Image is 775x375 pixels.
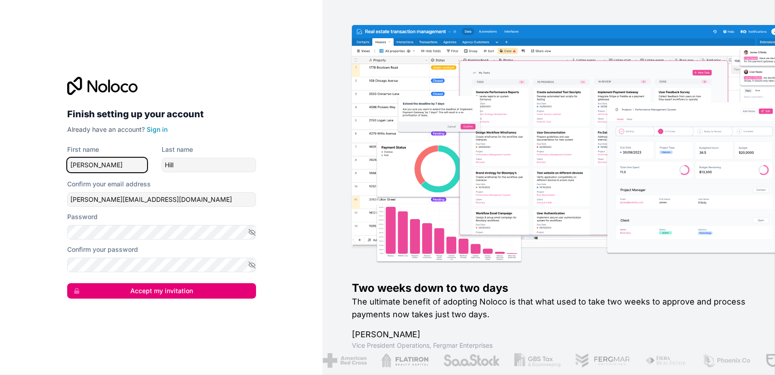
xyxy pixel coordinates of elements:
label: First name [67,145,99,154]
input: given-name [67,158,147,172]
label: Confirm your email address [67,180,151,189]
input: family-name [162,158,256,172]
h2: Finish setting up your account [67,106,256,122]
h2: The ultimate benefit of adopting Noloco is that what used to take two weeks to approve and proces... [352,295,746,321]
input: Email address [67,192,256,207]
input: Password [67,225,256,240]
img: /assets/saastock-C6Zbiodz.png [443,353,500,368]
button: Accept my invitation [67,283,256,299]
span: Already have an account? [67,125,145,133]
label: Last name [162,145,193,154]
label: Confirm your password [67,245,138,254]
label: Password [67,212,98,221]
h1: Two weeks down to two days [352,281,746,295]
input: Confirm password [67,258,256,272]
h1: Vice President Operations , Fergmar Enterprises [352,341,746,350]
h1: [PERSON_NAME] [352,328,746,341]
img: /assets/fiera-fwj2N5v4.png [645,353,687,368]
a: Sign in [147,125,168,133]
img: /assets/flatiron-C8eUkumj.png [381,353,429,368]
img: /assets/gbstax-C-GtDUiK.png [514,353,561,368]
img: /assets/american-red-cross-BAupjrZR.png [323,353,367,368]
img: /assets/phoenix-BREaitsQ.png [702,353,751,368]
img: /assets/fergmar-CudnrXN5.png [575,353,631,368]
